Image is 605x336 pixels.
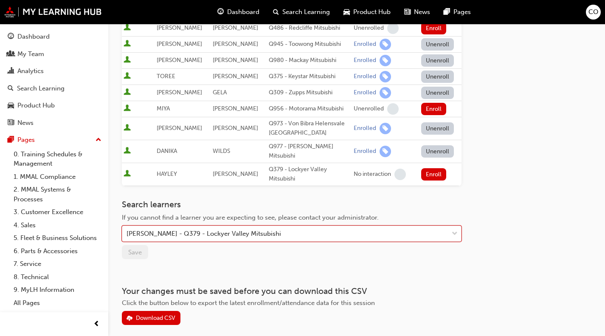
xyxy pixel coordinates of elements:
[217,7,224,17] span: guage-icon
[124,88,131,97] span: User is active
[128,248,142,256] span: Save
[122,200,461,209] h3: Search learners
[397,3,437,21] a: news-iconNews
[122,286,461,296] h3: Your changes must be saved before you can download this CSV
[354,73,376,81] div: Enrolled
[414,7,430,17] span: News
[213,40,258,48] span: [PERSON_NAME]
[157,105,170,112] span: MIYA
[354,147,376,155] div: Enrolled
[8,33,14,41] span: guage-icon
[269,142,350,161] div: Q977 - [PERSON_NAME] Mitsubishi
[380,87,391,99] span: learningRecordVerb_ENROLL-icon
[10,219,105,232] a: 4. Sales
[10,148,105,170] a: 0. Training Schedules & Management
[17,66,44,76] div: Analytics
[380,71,391,82] span: learningRecordVerb_ENROLL-icon
[213,147,230,155] span: WILDS
[269,165,350,184] div: Q379 - Lockyer Valley Mitsubishi
[421,87,454,99] button: Unenroll
[17,135,35,145] div: Pages
[387,23,399,34] span: learningRecordVerb_NONE-icon
[3,46,105,62] a: My Team
[394,169,406,180] span: learningRecordVerb_NONE-icon
[337,3,397,21] a: car-iconProduct Hub
[269,104,350,114] div: Q956 - Motorama Mitsubishi
[269,56,350,65] div: Q980 - Mackay Mitsubishi
[157,56,202,64] span: [PERSON_NAME]
[3,98,105,113] a: Product Hub
[3,81,105,96] a: Search Learning
[213,56,258,64] span: [PERSON_NAME]
[354,105,384,113] div: Unenrolled
[380,55,391,66] span: learningRecordVerb_ENROLL-icon
[213,73,258,80] span: [PERSON_NAME]
[157,89,202,96] span: [PERSON_NAME]
[122,214,379,221] span: If you cannot find a learner you are expecting to see, please contact your administrator.
[588,7,598,17] span: CO
[354,56,376,65] div: Enrolled
[17,118,34,128] div: News
[3,27,105,132] button: DashboardMy TeamAnalyticsSearch LearningProduct HubNews
[421,38,454,51] button: Unenroll
[17,32,50,42] div: Dashboard
[124,56,131,65] span: User is active
[452,229,458,240] span: down-icon
[124,72,131,81] span: User is active
[122,299,375,307] span: Click the button below to export the latest enrollment/attendance data for this session
[124,104,131,113] span: User is active
[3,132,105,148] button: Pages
[157,147,177,155] span: DANIKA
[354,89,376,97] div: Enrolled
[10,170,105,184] a: 1. MMAL Compliance
[10,232,105,245] a: 5. Fleet & Business Solutions
[157,24,202,31] span: [PERSON_NAME]
[380,123,391,134] span: learningRecordVerb_ENROLL-icon
[124,40,131,48] span: User is active
[404,7,411,17] span: news-icon
[3,63,105,79] a: Analytics
[421,103,447,115] button: Enroll
[124,147,131,155] span: User is active
[269,119,350,138] div: Q973 - Von Bibra Helensvale [GEOGRAPHIC_DATA]
[10,283,105,296] a: 9. MyLH Information
[354,124,376,133] div: Enrolled
[269,72,350,82] div: Q375 - Keystar Mitsubishi
[157,73,175,80] span: TOREE
[444,7,450,17] span: pages-icon
[17,101,55,110] div: Product Hub
[124,24,131,32] span: User is active
[157,170,177,178] span: HAYLEY
[127,229,281,239] div: [PERSON_NAME] - Q379 - Lockyer Valley Mitsubishi
[157,124,202,132] span: [PERSON_NAME]
[8,119,14,127] span: news-icon
[122,245,148,259] button: Save
[354,24,384,32] div: Unenrolled
[213,89,227,96] span: GELA
[17,84,65,93] div: Search Learning
[273,7,279,17] span: search-icon
[421,122,454,135] button: Unenroll
[10,245,105,258] a: 6. Parts & Accessories
[421,71,454,83] button: Unenroll
[354,170,391,178] div: No interaction
[269,23,350,33] div: Q486 - Redcliffe Mitsubishi
[157,40,202,48] span: [PERSON_NAME]
[136,314,175,322] div: Download CSV
[453,7,471,17] span: Pages
[8,85,14,93] span: search-icon
[269,40,350,49] div: Q945 - Toowong Mitsubishi
[10,257,105,271] a: 7. Service
[124,170,131,178] span: User is active
[93,319,100,330] span: prev-icon
[421,168,447,181] button: Enroll
[8,136,14,144] span: pages-icon
[266,3,337,21] a: search-iconSearch Learning
[4,6,102,17] img: mmal
[8,51,14,58] span: people-icon
[8,68,14,75] span: chart-icon
[213,105,258,112] span: [PERSON_NAME]
[10,183,105,206] a: 2. MMAL Systems & Processes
